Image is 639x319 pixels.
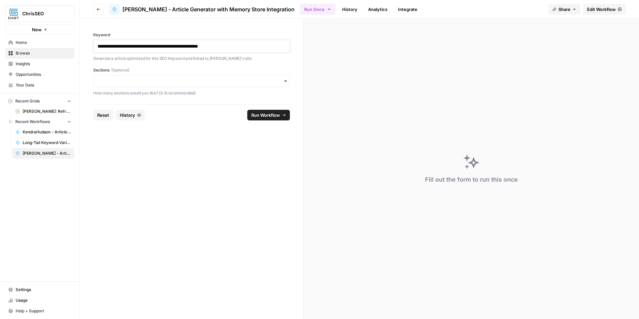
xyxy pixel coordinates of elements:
span: Usage [16,297,71,303]
span: Home [16,40,71,46]
a: Your Data [5,80,74,90]
img: ChrisSEO Logo [8,8,20,20]
a: [PERSON_NAME] - Article Generator with Memory Store Integration [109,4,295,15]
span: Recent Workflows [15,119,50,125]
span: Opportunities [16,72,71,78]
span: Your Data [16,82,71,88]
span: Settings [16,287,71,293]
button: Help + Support [5,306,74,316]
a: Opportunities [5,69,74,80]
button: Run Once [300,4,335,15]
label: Keyword [93,32,290,38]
a: KendraHudson - Article Generator with Memory Store Integration [12,127,74,137]
span: Browse [16,50,71,56]
span: Reset [97,112,109,118]
button: Recent Grids [5,96,74,106]
span: Help + Support [16,308,71,314]
span: [PERSON_NAME] - Article Generator with Memory Store Integration [122,5,295,13]
a: Edit Workflow [583,4,626,15]
span: New [32,26,42,33]
a: Usage [5,295,74,306]
a: Analytics [364,4,391,15]
span: Recent Grids [15,98,40,104]
span: Share [558,6,570,13]
span: Insights [16,61,71,67]
a: Settings [5,284,74,295]
button: Recent Workflows [5,117,74,127]
span: Edit Workflow [587,6,616,13]
p: Generate a article optimized for this SEO Keyword and linked to [PERSON_NAME]'s site [93,55,290,62]
span: [PERSON_NAME] - Article Generator with Memory Store Integration [23,150,71,156]
label: Sections [93,67,290,73]
button: Run Workflow [247,110,290,120]
a: Home [5,37,74,48]
a: Long-Tail Keyword Variations [12,137,74,148]
div: Fill out the form to run this once [425,175,518,184]
button: Reset [93,110,113,120]
a: History [338,4,361,15]
span: History [120,112,135,118]
p: How many sections would you like? (3-8 recommended) [93,90,290,96]
span: [PERSON_NAME]: Refresh Existing Content [23,108,71,114]
button: Workspace: ChrisSEO [5,5,74,22]
span: ChrisSEO [22,10,63,17]
button: New [5,25,74,35]
span: Long-Tail Keyword Variations [23,140,71,146]
span: (Optional) [111,67,129,73]
span: Run Workflow [251,112,280,118]
a: Insights [5,59,74,69]
a: Integrate [394,4,421,15]
span: KendraHudson - Article Generator with Memory Store Integration [23,129,71,135]
a: [PERSON_NAME]: Refresh Existing Content [12,106,74,117]
a: [PERSON_NAME] - Article Generator with Memory Store Integration [12,148,74,159]
button: Share [548,4,580,15]
button: History [116,110,145,120]
a: Browse [5,48,74,59]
